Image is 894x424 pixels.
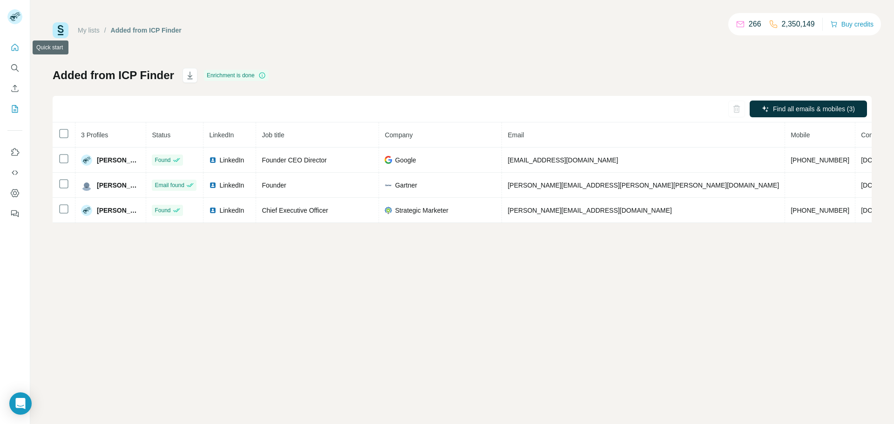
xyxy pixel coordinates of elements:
[508,182,779,189] span: [PERSON_NAME][EMAIL_ADDRESS][PERSON_NAME][PERSON_NAME][DOMAIN_NAME]
[395,181,417,190] span: Gartner
[155,181,184,189] span: Email found
[155,156,170,164] span: Found
[791,156,849,164] span: [PHONE_NUMBER]
[749,19,761,30] p: 266
[9,392,32,415] div: Open Intercom Messenger
[395,155,416,165] span: Google
[81,131,108,139] span: 3 Profiles
[219,181,244,190] span: LinkedIn
[219,155,244,165] span: LinkedIn
[97,155,140,165] span: [PERSON_NAME]
[81,205,92,216] img: Avatar
[209,156,217,164] img: LinkedIn logo
[385,207,392,214] img: company-logo
[152,131,170,139] span: Status
[209,182,217,189] img: LinkedIn logo
[97,181,140,190] span: [PERSON_NAME]
[830,18,874,31] button: Buy credits
[7,185,22,202] button: Dashboard
[7,164,22,181] button: Use Surfe API
[209,207,217,214] img: LinkedIn logo
[262,182,286,189] span: Founder
[97,206,140,215] span: [PERSON_NAME]
[262,207,328,214] span: Chief Executive Officer
[78,27,100,34] a: My lists
[773,104,855,114] span: Find all emails & mobiles (3)
[53,22,68,38] img: Surfe Logo
[262,131,284,139] span: Job title
[508,156,618,164] span: [EMAIL_ADDRESS][DOMAIN_NAME]
[104,26,106,35] li: /
[81,180,92,191] img: Avatar
[81,155,92,166] img: Avatar
[385,182,392,189] img: company-logo
[204,70,269,81] div: Enrichment is done
[7,101,22,117] button: My lists
[262,156,326,164] span: Founder CEO Director
[395,206,448,215] span: Strategic Marketer
[111,26,182,35] div: Added from ICP Finder
[791,207,849,214] span: [PHONE_NUMBER]
[750,101,867,117] button: Find all emails & mobiles (3)
[219,206,244,215] span: LinkedIn
[782,19,815,30] p: 2,350,149
[209,131,234,139] span: LinkedIn
[791,131,810,139] span: Mobile
[155,206,170,215] span: Found
[7,205,22,222] button: Feedback
[53,68,174,83] h1: Added from ICP Finder
[508,131,524,139] span: Email
[385,156,392,163] img: company-logo
[7,80,22,97] button: Enrich CSV
[7,60,22,76] button: Search
[385,131,413,139] span: Company
[7,39,22,56] button: Quick start
[508,207,671,214] span: [PERSON_NAME][EMAIL_ADDRESS][DOMAIN_NAME]
[7,144,22,161] button: Use Surfe on LinkedIn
